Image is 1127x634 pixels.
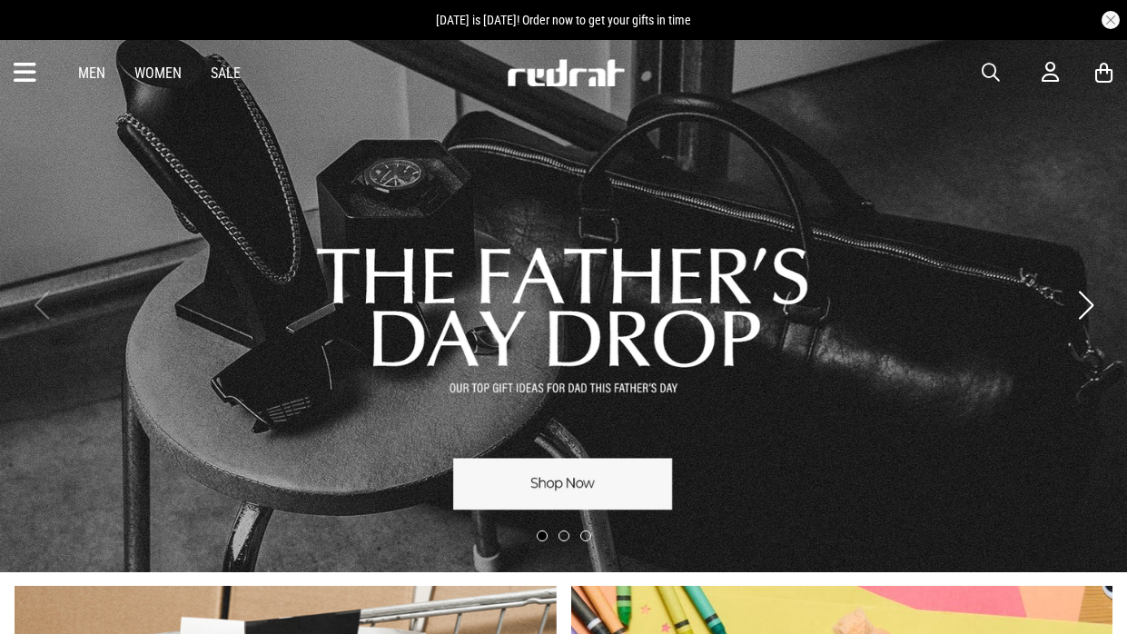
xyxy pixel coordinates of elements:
a: Men [78,64,105,82]
button: Next slide [1073,285,1098,325]
button: Previous slide [29,285,54,325]
span: [DATE] is [DATE]! Order now to get your gifts in time [436,13,691,27]
a: Women [134,64,182,82]
img: Redrat logo [506,59,626,86]
a: Sale [211,64,241,82]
